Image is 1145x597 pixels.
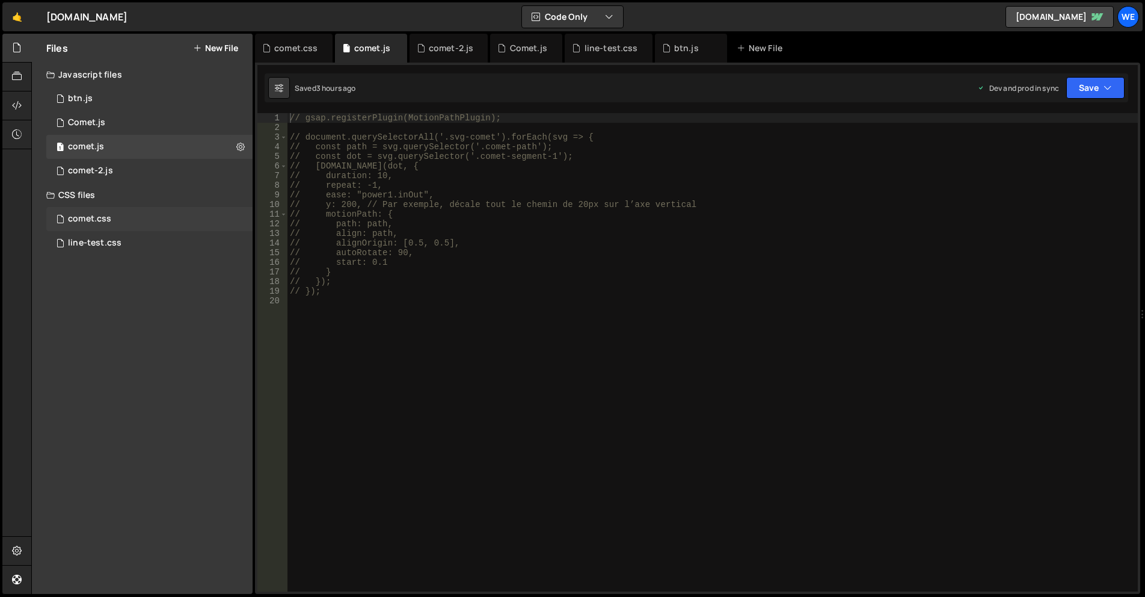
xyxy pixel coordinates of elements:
[46,207,253,231] div: 17167/47408.css
[257,142,287,152] div: 4
[674,42,699,54] div: btn.js
[429,42,474,54] div: comet-2.js
[257,161,287,171] div: 6
[257,296,287,306] div: 20
[257,123,287,132] div: 2
[510,42,547,54] div: Comet.js
[257,209,287,219] div: 11
[257,277,287,286] div: 18
[1066,77,1125,99] button: Save
[257,152,287,161] div: 5
[57,143,64,153] span: 1
[68,214,111,224] div: comet.css
[32,183,253,207] div: CSS files
[46,10,127,24] div: [DOMAIN_NAME]
[1005,6,1114,28] a: [DOMAIN_NAME]
[257,229,287,238] div: 13
[522,6,623,28] button: Code Only
[2,2,32,31] a: 🤙
[46,159,253,183] div: 17167/47405.js
[46,111,253,135] div: 17167/47404.js
[257,258,287,267] div: 16
[585,42,638,54] div: line-test.css
[257,190,287,200] div: 9
[68,93,93,104] div: btn.js
[737,42,787,54] div: New File
[46,231,253,255] div: 17167/47403.css
[354,42,390,54] div: comet.js
[32,63,253,87] div: Javascript files
[257,181,287,190] div: 8
[257,171,287,181] div: 7
[68,117,105,128] div: Comet.js
[1117,6,1139,28] a: We
[68,165,113,176] div: comet-2.js
[257,200,287,209] div: 10
[257,238,287,248] div: 14
[257,248,287,258] div: 15
[46,87,253,111] div: 17167/47401.js
[68,238,121,249] div: line-test.css
[68,141,104,152] div: comet.js
[193,43,238,53] button: New File
[257,267,287,277] div: 17
[257,113,287,123] div: 1
[257,286,287,296] div: 19
[274,42,318,54] div: comet.css
[257,219,287,229] div: 12
[977,83,1059,93] div: Dev and prod in sync
[316,83,356,93] div: 3 hours ago
[46,42,68,55] h2: Files
[295,83,356,93] div: Saved
[257,132,287,142] div: 3
[46,135,253,159] div: 17167/47407.js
